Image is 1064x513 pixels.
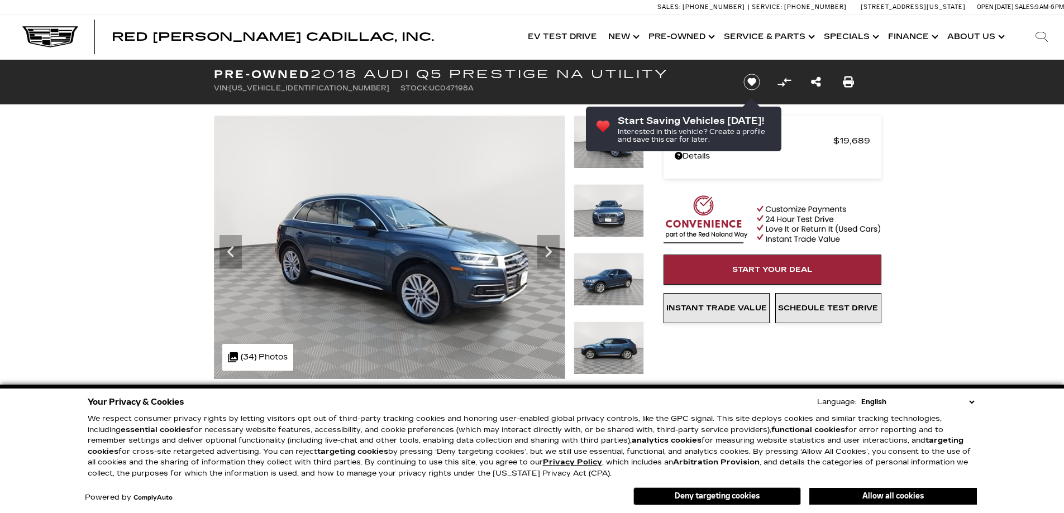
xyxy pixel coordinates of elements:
[778,304,878,313] span: Schedule Test Drive
[1035,3,1064,11] span: 9 AM-6 PM
[543,458,602,467] a: Privacy Policy
[784,3,847,11] span: [PHONE_NUMBER]
[214,68,311,81] strong: Pre-Owned
[643,15,718,59] a: Pre-Owned
[771,425,845,434] strong: functional cookies
[229,84,389,92] span: [US_VEHICLE_IDENTIFICATION_NUMBER]
[317,447,388,456] strong: targeting cookies
[1015,3,1035,11] span: Sales:
[220,235,242,269] div: Previous
[214,116,565,379] img: Used 2018 Blue Audi Prestige image 2
[683,3,745,11] span: [PHONE_NUMBER]
[657,3,681,11] span: Sales:
[657,4,748,10] a: Sales: [PHONE_NUMBER]
[574,116,644,169] img: Used 2018 Blue Audi Prestige image 2
[633,487,801,505] button: Deny targeting cookies
[429,84,474,92] span: UC047198A
[675,133,870,148] a: Red Noland Price $19,689
[977,3,1014,11] span: Open [DATE]
[675,133,833,148] span: Red Noland Price
[88,394,184,410] span: Your Privacy & Cookies
[664,255,881,285] a: Start Your Deal
[673,458,760,467] strong: Arbitration Provision
[112,30,434,44] span: Red [PERSON_NAME] Cadillac, Inc.
[861,3,966,11] a: [STREET_ADDRESS][US_STATE]
[400,84,429,92] span: Stock:
[632,436,702,445] strong: analytics cookies
[574,322,644,375] img: Used 2018 Blue Audi Prestige image 5
[522,15,603,59] a: EV Test Drive
[732,265,813,274] span: Start Your Deal
[133,495,173,501] a: ComplyAuto
[664,293,770,323] a: Instant Trade Value
[748,4,850,10] a: Service: [PHONE_NUMBER]
[818,15,882,59] a: Specials
[85,494,173,501] div: Powered by
[88,414,977,479] p: We respect consumer privacy rights by letting visitors opt out of third-party tracking cookies an...
[666,304,767,313] span: Instant Trade Value
[718,15,818,59] a: Service & Parts
[574,253,644,306] img: Used 2018 Blue Audi Prestige image 4
[537,235,560,269] div: Next
[833,133,870,148] span: $19,689
[942,15,1008,59] a: About Us
[88,436,963,456] strong: targeting cookies
[222,344,293,371] div: (34) Photos
[121,425,190,434] strong: essential cookies
[603,15,643,59] a: New
[752,3,783,11] span: Service:
[22,26,78,47] img: Cadillac Dark Logo with Cadillac White Text
[739,73,764,91] button: Save vehicle
[882,15,942,59] a: Finance
[112,31,434,42] a: Red [PERSON_NAME] Cadillac, Inc.
[574,184,644,237] img: Used 2018 Blue Audi Prestige image 3
[809,488,977,505] button: Allow all cookies
[214,68,725,80] h1: 2018 Audi Q5 Prestige NA Utility
[775,293,881,323] a: Schedule Test Drive
[776,74,793,90] button: Compare vehicle
[858,396,977,407] select: Language Select
[843,74,854,90] a: Print this Pre-Owned 2018 Audi Q5 Prestige NA Utility
[214,84,229,92] span: VIN:
[811,74,821,90] a: Share this Pre-Owned 2018 Audi Q5 Prestige NA Utility
[675,148,870,164] a: Details
[817,399,856,406] div: Language:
